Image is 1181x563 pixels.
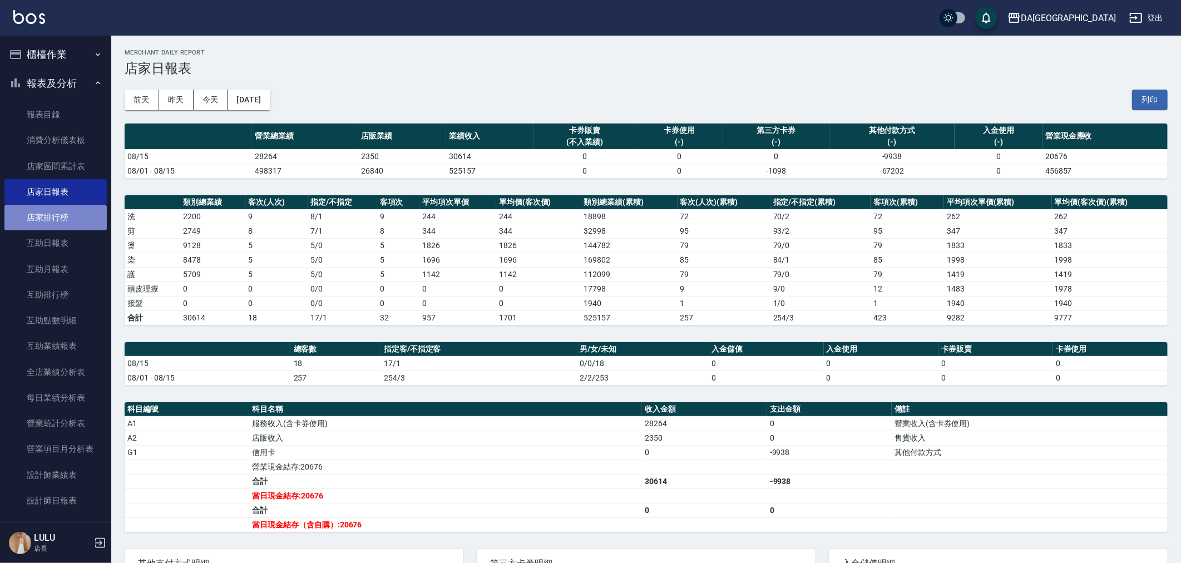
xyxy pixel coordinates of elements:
[678,238,770,253] td: 79
[180,281,245,296] td: 0
[377,238,419,253] td: 5
[419,296,496,310] td: 0
[308,238,377,253] td: 5 / 0
[678,281,770,296] td: 9
[1053,356,1168,371] td: 0
[1042,124,1168,150] th: 營業現金應收
[446,164,534,178] td: 525157
[419,238,496,253] td: 1826
[496,267,581,281] td: 1142
[246,209,308,224] td: 9
[125,224,180,238] td: 剪
[829,164,955,178] td: -67202
[125,149,252,164] td: 08/15
[446,124,534,150] th: 業績收入
[944,310,1052,325] td: 9282
[678,267,770,281] td: 79
[446,149,534,164] td: 30614
[496,281,581,296] td: 0
[871,296,944,310] td: 1
[944,195,1052,210] th: 平均項次單價(累積)
[377,310,419,325] td: 32
[377,267,419,281] td: 5
[770,310,871,325] td: 254/3
[726,125,827,136] div: 第三方卡券
[642,503,767,517] td: 0
[180,267,245,281] td: 5709
[4,488,107,513] a: 設計師日報表
[770,296,871,310] td: 1 / 0
[377,195,419,210] th: 客項次
[635,164,723,178] td: 0
[4,69,107,98] button: 報表及分析
[709,356,824,371] td: 0
[125,164,252,178] td: 08/01 - 08/15
[824,371,938,385] td: 0
[829,149,955,164] td: -9938
[726,136,827,148] div: (-)
[419,281,496,296] td: 0
[4,359,107,385] a: 全店業績分析表
[249,402,642,417] th: 科目名稱
[125,267,180,281] td: 護
[125,402,249,417] th: 科目編號
[308,296,377,310] td: 0 / 0
[381,342,577,357] th: 指定客/不指定客
[496,253,581,267] td: 1696
[377,253,419,267] td: 5
[1052,195,1168,210] th: 單均價(客次價)(累積)
[381,356,577,371] td: 17/1
[358,149,446,164] td: 2350
[871,224,944,238] td: 95
[975,7,997,29] button: save
[1052,281,1168,296] td: 1978
[944,253,1052,267] td: 1998
[125,431,249,445] td: A2
[723,164,829,178] td: -1098
[125,310,180,325] td: 合計
[419,267,496,281] td: 1142
[4,127,107,153] a: 消費分析儀表板
[944,209,1052,224] td: 262
[638,136,720,148] div: (-)
[638,125,720,136] div: 卡券使用
[581,195,678,210] th: 類別總業績(累積)
[770,281,871,296] td: 9 / 0
[944,267,1052,281] td: 1419
[871,310,944,325] td: 423
[180,195,245,210] th: 類別總業績
[581,209,678,224] td: 18898
[180,296,245,310] td: 0
[291,342,381,357] th: 總客數
[4,513,107,539] a: 設計師業績分析表
[577,371,709,385] td: 2/2/253
[1052,253,1168,267] td: 1998
[252,124,358,150] th: 營業總業績
[944,281,1052,296] td: 1483
[957,125,1040,136] div: 入金使用
[249,416,642,431] td: 服務收入(含卡券使用)
[709,371,824,385] td: 0
[770,209,871,224] td: 70 / 2
[308,267,377,281] td: 5 / 0
[381,371,577,385] td: 254/3
[125,61,1168,76] h3: 店家日報表
[252,149,358,164] td: 28264
[678,296,770,310] td: 1
[537,125,632,136] div: 卡券販賣
[194,90,228,110] button: 今天
[770,238,871,253] td: 79 / 0
[358,164,446,178] td: 26840
[125,445,249,460] td: G1
[581,238,678,253] td: 144782
[678,224,770,238] td: 95
[308,281,377,296] td: 0 / 0
[180,310,245,325] td: 30614
[125,371,291,385] td: 08/01 - 08/15
[4,411,107,436] a: 營業統計分析表
[1042,164,1168,178] td: 456857
[125,402,1168,532] table: a dense table
[419,195,496,210] th: 平均項次單價
[249,488,642,503] td: 當日現金結存:20676
[871,281,944,296] td: 12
